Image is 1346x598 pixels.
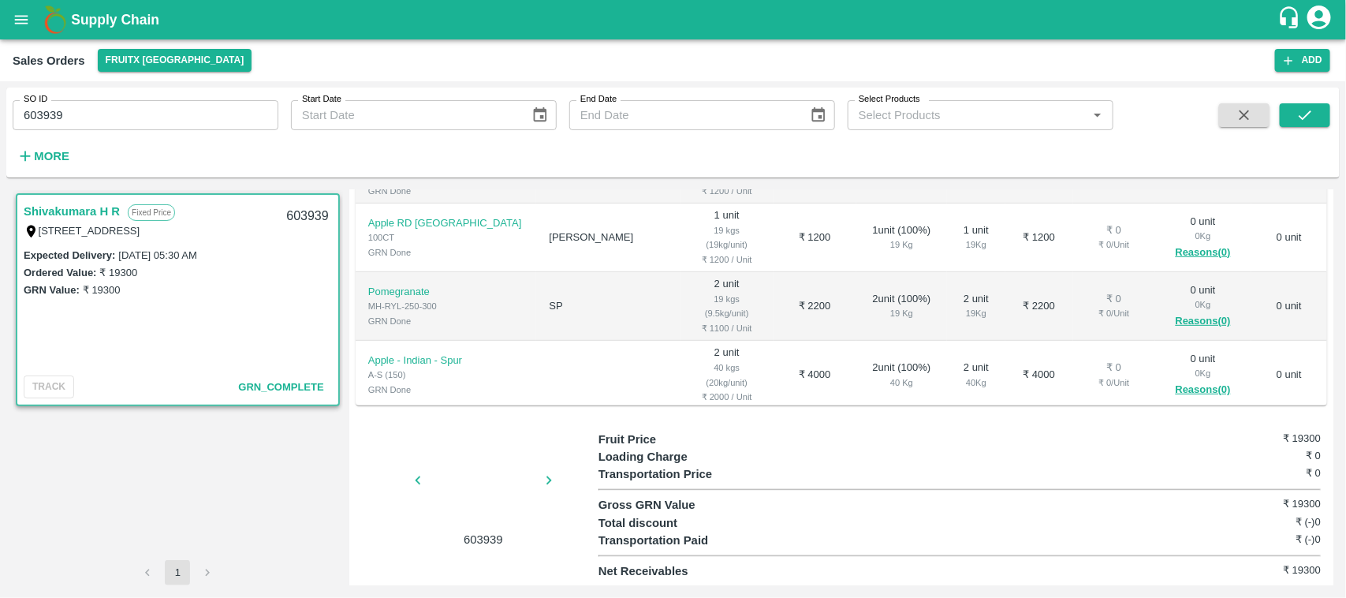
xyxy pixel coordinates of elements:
p: Transportation Price [598,465,779,483]
div: 19 Kg [960,306,992,320]
h6: ₹ 19300 [1200,496,1321,512]
p: 603939 [424,531,543,548]
h6: ₹ 19300 [1200,562,1321,578]
td: 0 unit [1251,204,1327,272]
div: 100CT [368,230,524,245]
span: GRN_Complete [238,381,323,393]
strong: More [34,150,69,163]
label: GRN Value: [24,284,80,296]
h6: ₹ 0 [1200,465,1321,481]
img: logo [39,4,71,36]
div: ₹ 0 / Unit [1086,376,1143,390]
button: Open [1087,105,1108,125]
div: 0 unit [1168,215,1239,262]
label: ₹ 19300 [83,284,121,296]
td: 1 unit [680,204,774,272]
input: Start Date [291,100,519,130]
div: ₹ 2000 / Unit [693,390,761,404]
div: 40 kgs (20kg/unit) [693,361,761,390]
div: 0 unit [1168,283,1239,331]
b: Supply Chain [71,12,159,28]
div: ₹ 1100 / Unit [693,321,761,335]
div: 19 Kg [960,237,992,252]
div: ₹ 0 [1086,361,1143,376]
div: 1 unit ( 100 %) [869,223,935,252]
h6: ₹ (-)0 [1200,514,1321,530]
td: 2 unit [680,272,774,341]
button: open drawer [3,2,39,38]
div: 40 Kg [960,376,992,390]
td: 0 unit [1251,341,1327,409]
div: 1 unit [960,223,992,252]
h6: ₹ 19300 [1200,431,1321,447]
p: Loading Charge [598,448,779,465]
td: 0 unit [1251,272,1327,341]
td: ₹ 4000 [1005,341,1073,409]
button: Choose date [803,100,833,130]
button: Reasons(0) [1168,381,1239,399]
p: Fixed Price [128,204,175,221]
button: Reasons(0) [1168,244,1239,262]
div: 19 kgs (19kg/unit) [693,223,761,252]
td: ₹ 2200 [1005,272,1073,341]
p: Transportation Paid [598,532,779,549]
label: [STREET_ADDRESS] [39,225,140,237]
h6: ₹ 0 [1200,448,1321,464]
p: Total discount [598,514,779,532]
td: [PERSON_NAME] [536,204,680,272]
p: Fruit Price [598,431,779,448]
p: Apple RD [GEOGRAPHIC_DATA] [368,216,524,231]
label: ₹ 19300 [99,267,137,278]
div: Sales Orders [13,50,85,71]
label: [DATE] 05:30 AM [118,249,196,261]
p: Apple - Indian - Spur [368,353,524,368]
div: ₹ 0 / Unit [1086,306,1143,320]
button: Select DC [98,49,252,72]
div: 0 Kg [1168,366,1239,380]
td: ₹ 4000 [774,341,856,409]
label: Ordered Value: [24,267,96,278]
div: account of current user [1305,3,1333,36]
div: ₹ 0 [1086,223,1143,238]
button: More [13,143,73,170]
label: Select Products [859,93,920,106]
nav: pagination navigation [132,560,222,585]
div: 2 unit [960,361,992,390]
div: A-S (150) [368,368,524,382]
div: 19 kgs (9.5kg/unit) [693,292,761,321]
p: Gross GRN Value [598,496,779,514]
div: ₹ 0 / Unit [1086,237,1143,252]
button: Reasons(0) [1168,312,1239,331]
div: 2 unit ( 100 %) [869,361,935,390]
div: 2 unit [960,292,992,321]
div: customer-support [1277,6,1305,34]
div: 0 Kg [1168,297,1239,312]
div: 603939 [277,198,337,235]
div: GRN Done [368,245,524,260]
div: ₹ 0 [1086,292,1143,307]
label: Expected Delivery : [24,249,115,261]
div: ₹ 1200 / Unit [693,252,761,267]
td: SP [536,272,680,341]
div: ₹ 1200 / Unit [693,184,761,198]
h6: ₹ (-)0 [1200,532,1321,548]
input: Enter SO ID [13,100,278,130]
div: 0 unit [1168,352,1239,399]
td: 2 unit [680,341,774,409]
button: Add [1275,49,1330,72]
div: GRN Done [368,184,524,198]
td: ₹ 1200 [1005,204,1073,272]
p: Pomegranate [368,285,524,300]
div: 2 unit ( 100 %) [869,292,935,321]
p: Net Receivables [598,562,779,580]
div: 40 Kg [869,376,935,390]
td: ₹ 2200 [774,272,856,341]
div: 0 Kg [1168,229,1239,243]
button: page 1 [165,560,190,585]
label: Start Date [302,93,341,106]
a: Supply Chain [71,9,1277,31]
input: Select Products [852,105,1083,125]
input: End Date [569,100,797,130]
div: MH-RYL-250-300 [368,299,524,313]
div: GRN Done [368,314,524,328]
